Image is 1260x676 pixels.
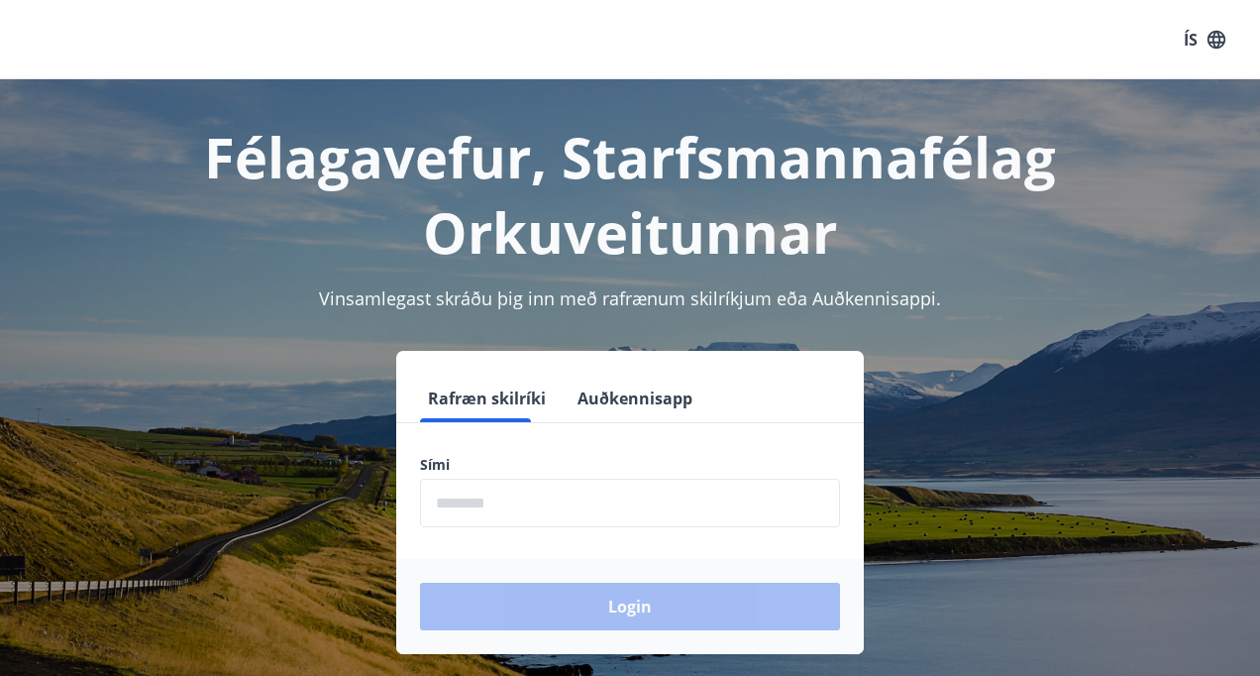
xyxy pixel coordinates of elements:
[1173,22,1236,57] button: ÍS
[24,119,1236,270] h1: Félagavefur, Starfsmannafélag Orkuveitunnar
[420,455,840,475] label: Sími
[319,286,941,310] span: Vinsamlegast skráðu þig inn með rafrænum skilríkjum eða Auðkennisappi.
[570,375,700,422] button: Auðkennisapp
[420,375,554,422] button: Rafræn skilríki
